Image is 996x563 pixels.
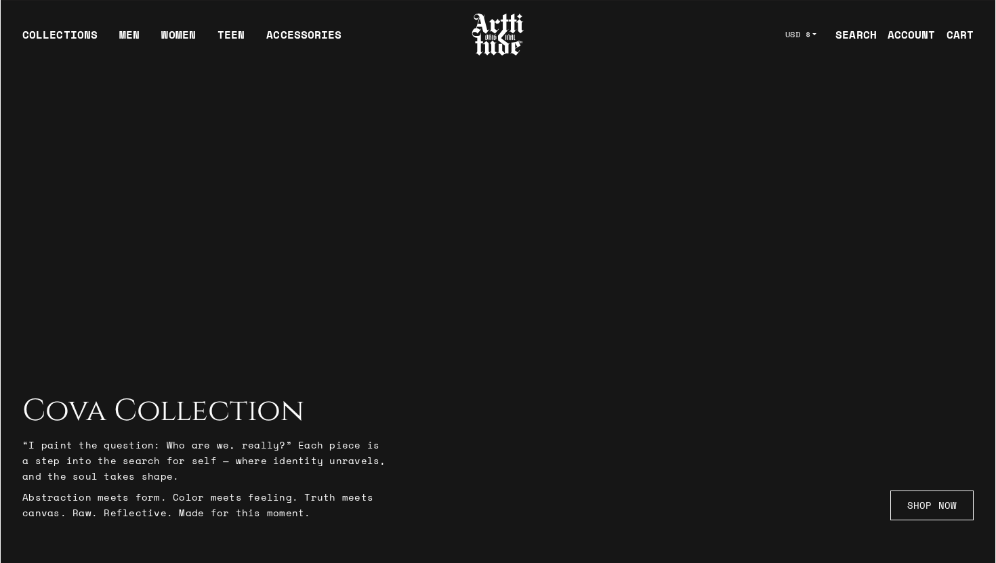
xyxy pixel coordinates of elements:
[22,437,388,484] p: “I paint the question: Who are we, really?” Each piece is a step into the search for self — where...
[890,491,974,520] a: SHOP NOW
[877,21,936,48] a: ACCOUNT
[161,26,196,54] a: WOMEN
[785,29,811,40] span: USD $
[947,26,974,43] div: CART
[471,12,525,58] img: Arttitude
[266,26,341,54] div: ACCESSORIES
[936,21,974,48] a: Open cart
[12,26,352,54] ul: Main navigation
[217,26,245,54] a: TEEN
[22,489,388,520] p: Abstraction meets form. Color meets feeling. Truth meets canvas. Raw. Reflective. Made for this m...
[825,21,877,48] a: SEARCH
[22,26,98,54] div: COLLECTIONS
[119,26,140,54] a: MEN
[22,394,388,429] h2: Cova Collection
[777,20,825,49] button: USD $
